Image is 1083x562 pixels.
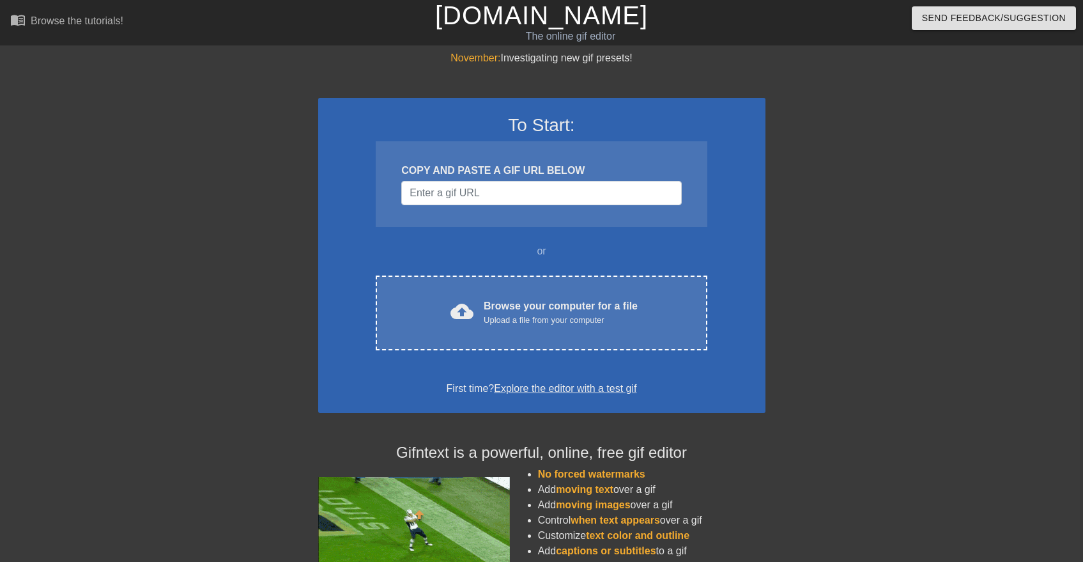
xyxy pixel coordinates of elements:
li: Customize [538,528,765,543]
button: Send Feedback/Suggestion [912,6,1076,30]
h3: To Start: [335,114,749,136]
div: First time? [335,381,749,396]
span: moving images [556,499,630,510]
span: moving text [556,484,613,495]
a: [DOMAIN_NAME] [435,1,648,29]
span: No forced watermarks [538,469,645,480]
div: Browse your computer for a file [484,299,638,327]
div: COPY AND PASTE A GIF URL BELOW [401,163,681,178]
span: November: [450,52,500,63]
span: cloud_upload [450,300,473,323]
div: Browse the tutorials! [31,15,123,26]
div: or [351,244,732,259]
span: text color and outline [586,530,689,541]
h4: Gifntext is a powerful, online, free gif editor [318,444,765,462]
a: Explore the editor with a test gif [494,383,636,394]
li: Add to a gif [538,543,765,559]
div: Investigating new gif presets! [318,51,765,66]
div: Upload a file from your computer [484,314,638,327]
a: Browse the tutorials! [10,12,123,32]
span: when text appears [571,515,660,526]
input: Username [401,181,681,205]
span: menu_book [10,12,26,27]
span: captions or subtitles [556,545,656,556]
li: Add over a gif [538,497,765,513]
span: Send Feedback/Suggestion [922,10,1066,26]
div: The online gif editor [367,29,774,44]
li: Control over a gif [538,513,765,528]
li: Add over a gif [538,482,765,497]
